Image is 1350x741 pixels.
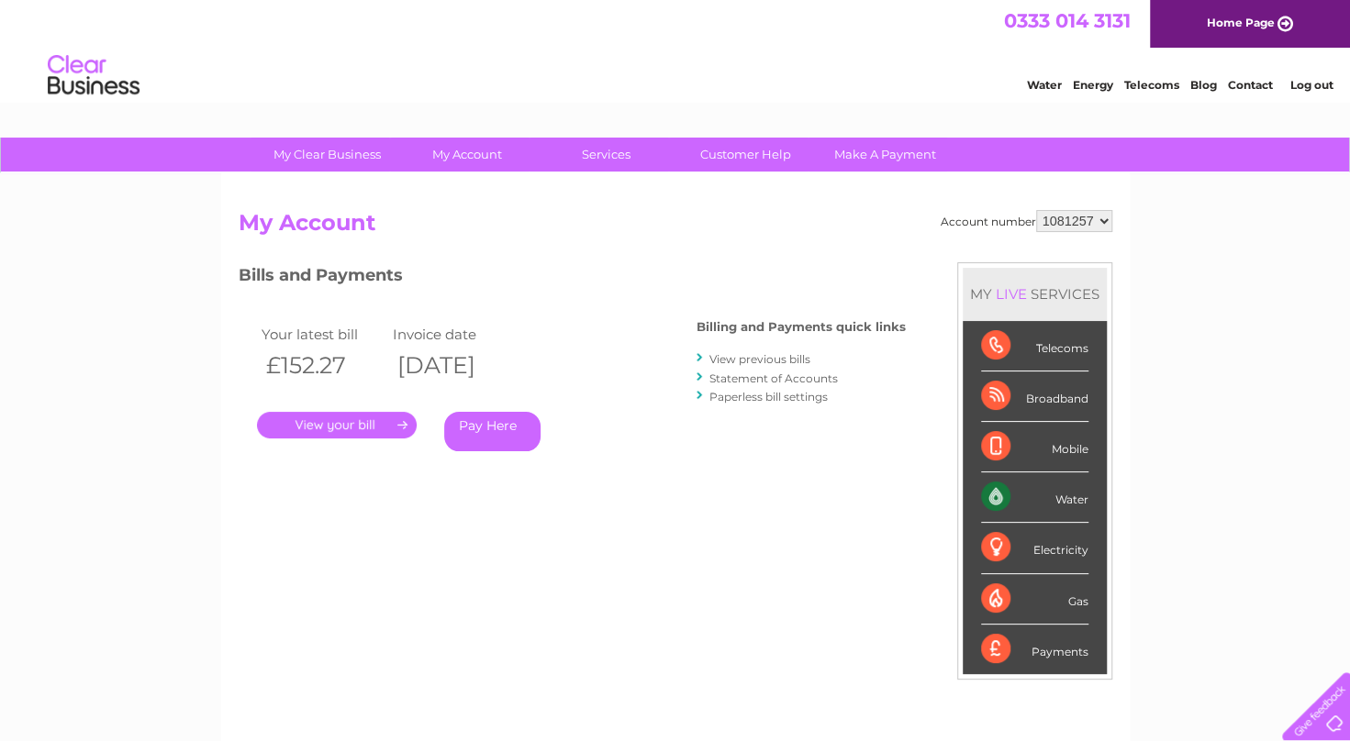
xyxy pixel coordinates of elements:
a: Customer Help [670,138,821,171]
img: logo.png [47,48,140,104]
a: Log out [1289,78,1333,92]
div: Telecoms [981,321,1088,371]
div: MY SERVICES [963,268,1107,320]
h3: Bills and Payments [239,262,906,294]
div: Electricity [981,523,1088,573]
div: Clear Business is a trading name of Verastar Limited (registered in [GEOGRAPHIC_DATA] No. 3667643... [242,10,1110,89]
a: Make A Payment [809,138,961,171]
div: Account number [941,210,1112,232]
div: Payments [981,625,1088,674]
a: Statement of Accounts [709,371,838,385]
a: Energy [1073,78,1113,92]
a: Blog [1190,78,1217,92]
a: . [257,412,417,438]
h4: Billing and Payments quick links [697,320,906,334]
td: Invoice date [388,322,520,347]
div: LIVE [992,285,1031,303]
a: My Account [391,138,542,171]
a: Pay Here [444,412,541,451]
a: Water [1027,78,1062,92]
div: Water [981,472,1088,523]
a: View previous bills [709,352,810,366]
th: [DATE] [388,347,520,384]
a: Paperless bill settings [709,390,828,404]
h2: My Account [239,210,1112,245]
div: Broadband [981,371,1088,422]
a: Contact [1228,78,1273,92]
a: Telecoms [1124,78,1179,92]
div: Mobile [981,422,1088,472]
div: Gas [981,574,1088,625]
a: Services [530,138,682,171]
td: Your latest bill [257,322,389,347]
th: £152.27 [257,347,389,384]
a: 0333 014 3131 [1004,9,1131,32]
a: My Clear Business [251,138,403,171]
